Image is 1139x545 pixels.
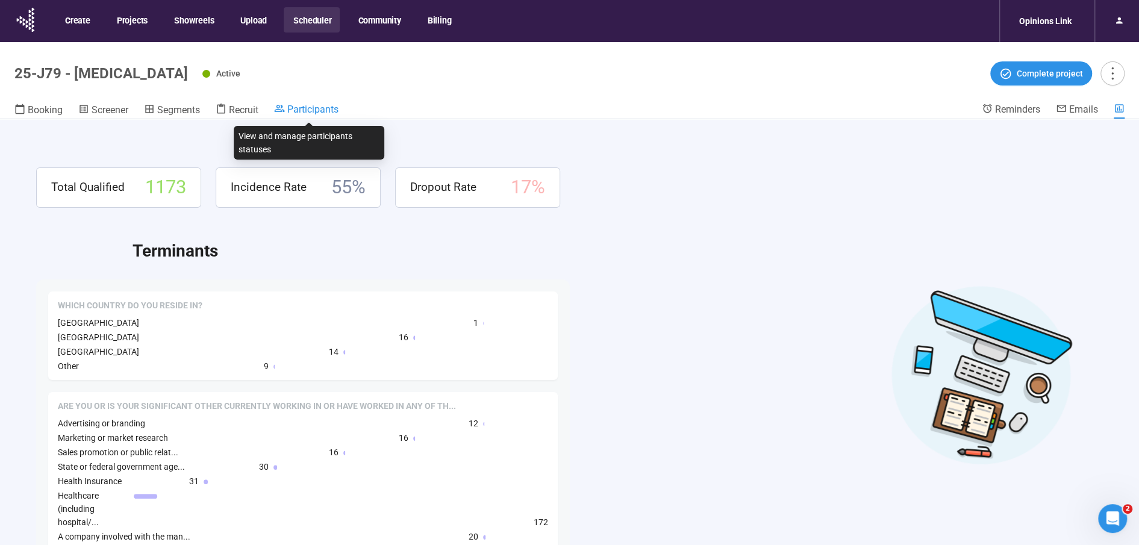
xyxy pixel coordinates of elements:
[229,104,258,116] span: Recruit
[329,345,339,358] span: 14
[534,515,548,529] span: 172
[1017,67,1083,80] span: Complete project
[982,103,1040,117] a: Reminders
[58,532,190,541] span: A company involved with the man...
[287,104,339,115] span: Participants
[145,173,186,202] span: 1173
[231,7,275,33] button: Upload
[1104,65,1120,81] span: more
[469,530,478,543] span: 20
[264,360,269,373] span: 9
[329,446,339,459] span: 16
[348,7,409,33] button: Community
[331,173,366,202] span: 55 %
[216,103,258,119] a: Recruit
[469,417,478,430] span: 12
[231,178,307,196] span: Incidence Rate
[51,178,125,196] span: Total Qualified
[58,347,139,357] span: [GEOGRAPHIC_DATA]
[399,331,408,344] span: 16
[418,7,460,33] button: Billing
[891,284,1073,466] img: Desktop work notes
[58,318,139,328] span: [GEOGRAPHIC_DATA]
[78,103,128,119] a: Screener
[274,103,339,117] a: Participants
[58,476,122,486] span: Health Insurance
[1100,61,1125,86] button: more
[995,104,1040,115] span: Reminders
[259,460,269,473] span: 30
[157,104,200,116] span: Segments
[189,475,199,488] span: 31
[133,238,1103,264] h2: Terminants
[58,491,99,527] span: Healthcare (including hospital/...
[399,431,408,444] span: 16
[284,7,340,33] button: Scheduler
[1123,504,1132,514] span: 2
[58,419,145,428] span: Advertising or branding
[410,178,476,196] span: Dropout Rate
[92,104,128,116] span: Screener
[1056,103,1098,117] a: Emails
[234,126,384,160] div: View and manage participants statuses
[55,7,99,33] button: Create
[990,61,1092,86] button: Complete project
[473,316,478,329] span: 1
[58,400,456,413] span: Are you or is your significant other currently working in or have worked in any of the following ...
[1012,10,1079,33] div: Opinions Link
[28,104,63,116] span: Booking
[58,447,178,457] span: Sales promotion or public relat...
[58,361,79,371] span: Other
[1098,504,1127,533] iframe: Intercom live chat
[1069,104,1098,115] span: Emails
[164,7,222,33] button: Showreels
[14,103,63,119] a: Booking
[58,462,185,472] span: State or federal government age...
[58,300,202,312] span: Which country do you reside in?
[14,65,188,82] h1: 25-J79 - [MEDICAL_DATA]
[58,433,168,443] span: Marketing or market research
[107,7,156,33] button: Projects
[511,173,545,202] span: 17 %
[144,103,200,119] a: Segments
[216,69,240,78] span: Active
[58,332,139,342] span: [GEOGRAPHIC_DATA]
